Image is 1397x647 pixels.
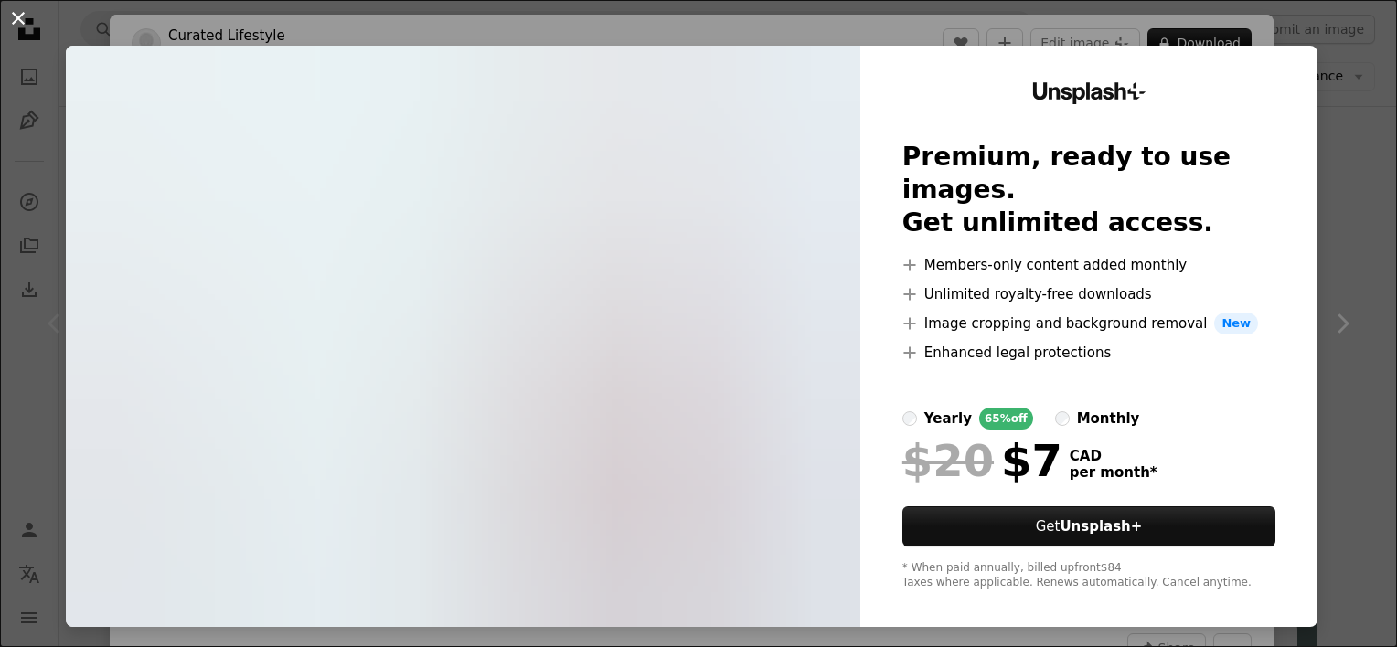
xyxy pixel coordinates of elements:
h2: Premium, ready to use images. Get unlimited access. [902,141,1275,239]
div: monthly [1077,408,1140,430]
div: yearly [924,408,972,430]
strong: Unsplash+ [1060,518,1142,535]
span: $20 [902,437,994,484]
span: per month * [1070,464,1157,481]
li: Members-only content added monthly [902,254,1275,276]
div: * When paid annually, billed upfront $84 Taxes where applicable. Renews automatically. Cancel any... [902,561,1275,590]
span: CAD [1070,448,1157,464]
div: $7 [902,437,1062,484]
button: GetUnsplash+ [902,506,1275,546]
input: monthly [1055,411,1070,426]
input: yearly65%off [902,411,917,426]
li: Image cropping and background removal [902,313,1275,334]
li: Enhanced legal protections [902,342,1275,364]
div: 65% off [979,408,1033,430]
span: New [1214,313,1258,334]
li: Unlimited royalty-free downloads [902,283,1275,305]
